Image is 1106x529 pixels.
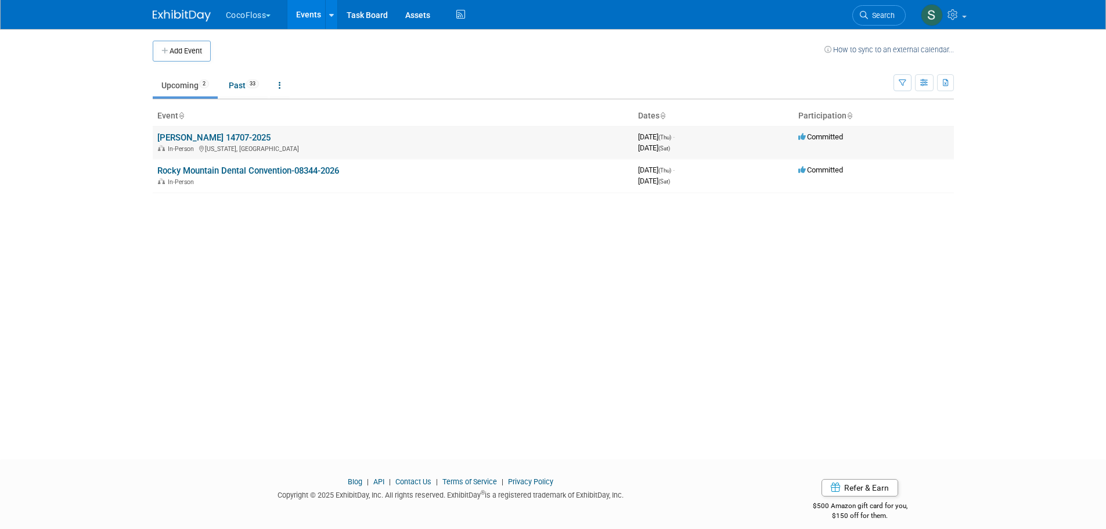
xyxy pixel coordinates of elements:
[153,10,211,21] img: ExhibitDay
[168,178,197,186] span: In-Person
[158,145,165,151] img: In-Person Event
[673,132,675,141] span: -
[794,106,954,126] th: Participation
[364,477,372,486] span: |
[158,178,165,184] img: In-Person Event
[766,511,954,521] div: $150 off for them.
[199,80,209,88] span: 2
[638,143,670,152] span: [DATE]
[921,4,943,26] img: Sam Murphy
[638,165,675,174] span: [DATE]
[168,145,197,153] span: In-Person
[220,74,268,96] a: Past33
[499,477,506,486] span: |
[824,45,954,54] a: How to sync to an external calendar...
[433,477,441,486] span: |
[673,165,675,174] span: -
[798,165,843,174] span: Committed
[246,80,259,88] span: 33
[153,74,218,96] a: Upcoming2
[660,111,665,120] a: Sort by Start Date
[658,145,670,152] span: (Sat)
[442,477,497,486] a: Terms of Service
[633,106,794,126] th: Dates
[157,143,629,153] div: [US_STATE], [GEOGRAPHIC_DATA]
[481,490,485,496] sup: ®
[395,477,431,486] a: Contact Us
[638,132,675,141] span: [DATE]
[157,165,339,176] a: Rocky Mountain Dental Convention-08344-2026
[153,487,750,501] div: Copyright © 2025 ExhibitDay, Inc. All rights reserved. ExhibitDay is a registered trademark of Ex...
[658,167,671,174] span: (Thu)
[373,477,384,486] a: API
[386,477,394,486] span: |
[638,177,670,185] span: [DATE]
[822,479,898,496] a: Refer & Earn
[658,178,670,185] span: (Sat)
[852,5,906,26] a: Search
[868,11,895,20] span: Search
[178,111,184,120] a: Sort by Event Name
[766,494,954,520] div: $500 Amazon gift card for you,
[153,41,211,62] button: Add Event
[658,134,671,141] span: (Thu)
[798,132,843,141] span: Committed
[153,106,633,126] th: Event
[508,477,553,486] a: Privacy Policy
[846,111,852,120] a: Sort by Participation Type
[157,132,271,143] a: [PERSON_NAME] 14707-2025
[348,477,362,486] a: Blog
